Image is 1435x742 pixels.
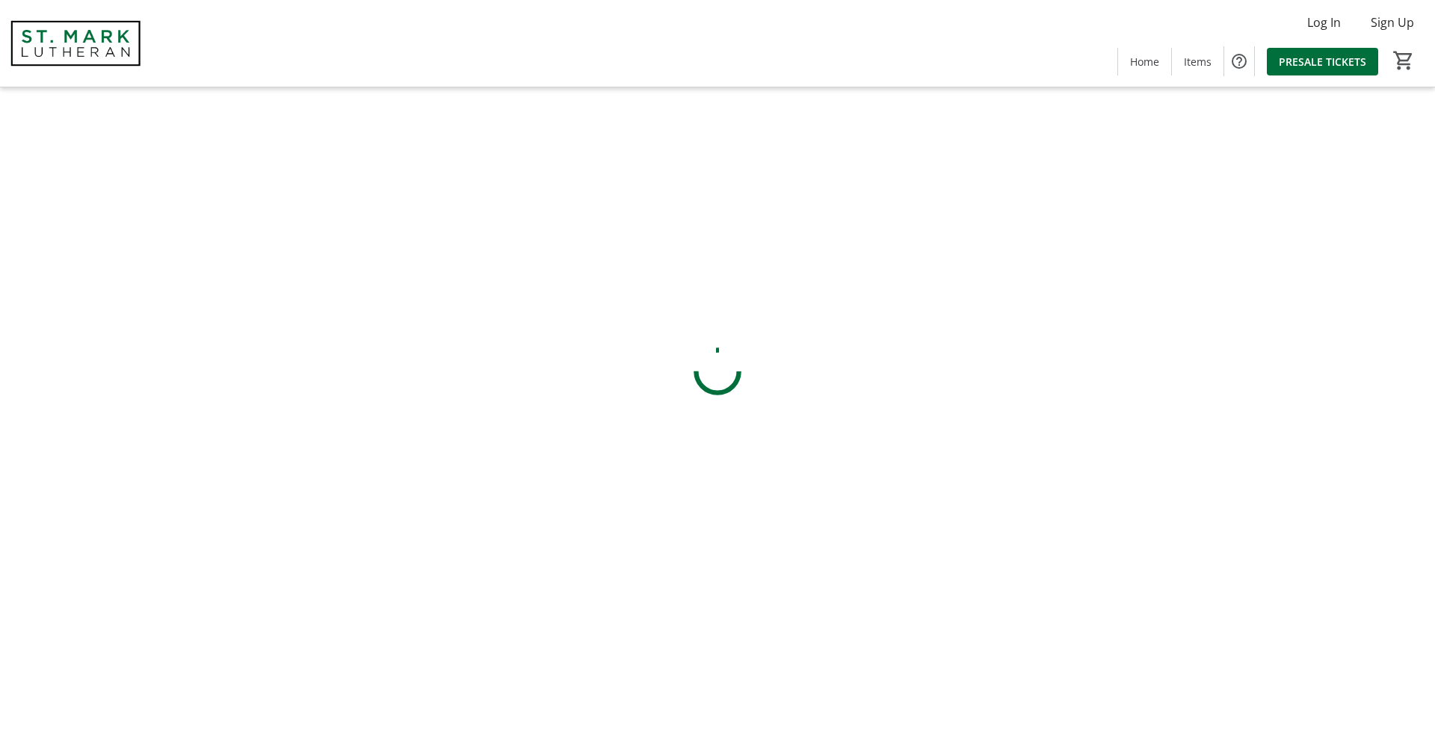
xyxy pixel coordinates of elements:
a: Home [1118,48,1171,75]
a: Items [1172,48,1223,75]
a: PRESALE TICKETS [1267,48,1378,75]
button: Sign Up [1359,10,1426,34]
button: Help [1224,46,1254,76]
span: Log In [1307,13,1341,31]
span: Items [1184,54,1212,69]
img: St. Mark Lutheran School's Logo [9,6,142,81]
span: Home [1130,54,1159,69]
button: Cart [1390,47,1417,74]
span: PRESALE TICKETS [1279,54,1366,69]
button: Log In [1295,10,1353,34]
span: Sign Up [1371,13,1414,31]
